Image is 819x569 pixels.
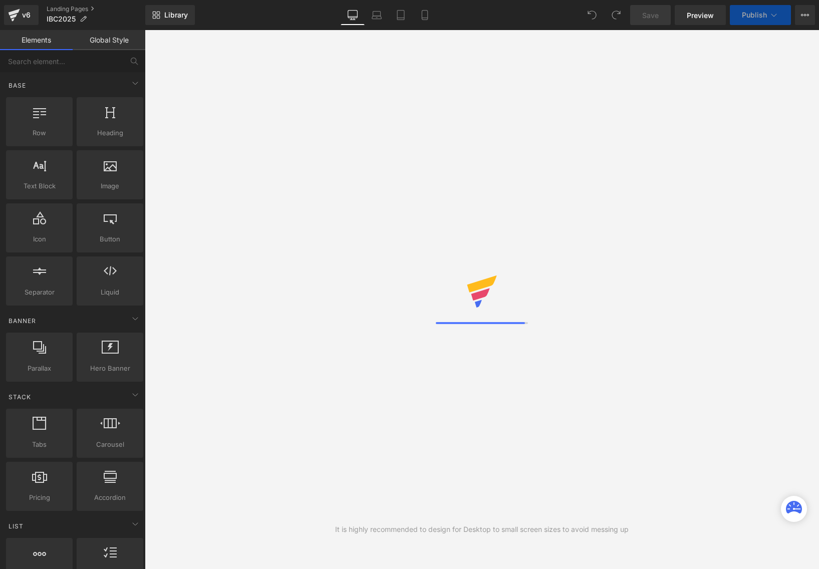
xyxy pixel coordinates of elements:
a: Preview [675,5,726,25]
span: Preview [687,10,714,21]
span: Icon [9,234,70,244]
span: Parallax [9,363,70,374]
a: Landing Pages [47,5,145,13]
button: Undo [582,5,602,25]
span: IBC2025 [47,15,76,23]
span: Button [80,234,140,244]
span: Pricing [9,492,70,503]
span: Image [80,181,140,191]
button: Redo [606,5,626,25]
span: Banner [8,316,37,326]
span: Row [9,128,70,138]
span: Accordion [80,492,140,503]
span: Tabs [9,439,70,450]
span: Publish [742,11,767,19]
span: Text Block [9,181,70,191]
span: Library [164,11,188,20]
a: Global Style [73,30,145,50]
span: Heading [80,128,140,138]
span: Separator [9,287,70,298]
button: Publish [730,5,791,25]
span: Liquid [80,287,140,298]
a: Desktop [341,5,365,25]
span: Carousel [80,439,140,450]
span: Base [8,81,27,90]
span: List [8,521,25,531]
span: Hero Banner [80,363,140,374]
a: Mobile [413,5,437,25]
span: Save [642,10,659,21]
div: v6 [20,9,33,22]
a: New Library [145,5,195,25]
button: More [795,5,815,25]
a: Tablet [389,5,413,25]
a: Laptop [365,5,389,25]
span: Stack [8,392,32,402]
a: v6 [4,5,39,25]
div: It is highly recommended to design for Desktop to small screen sizes to avoid messing up [335,524,629,535]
